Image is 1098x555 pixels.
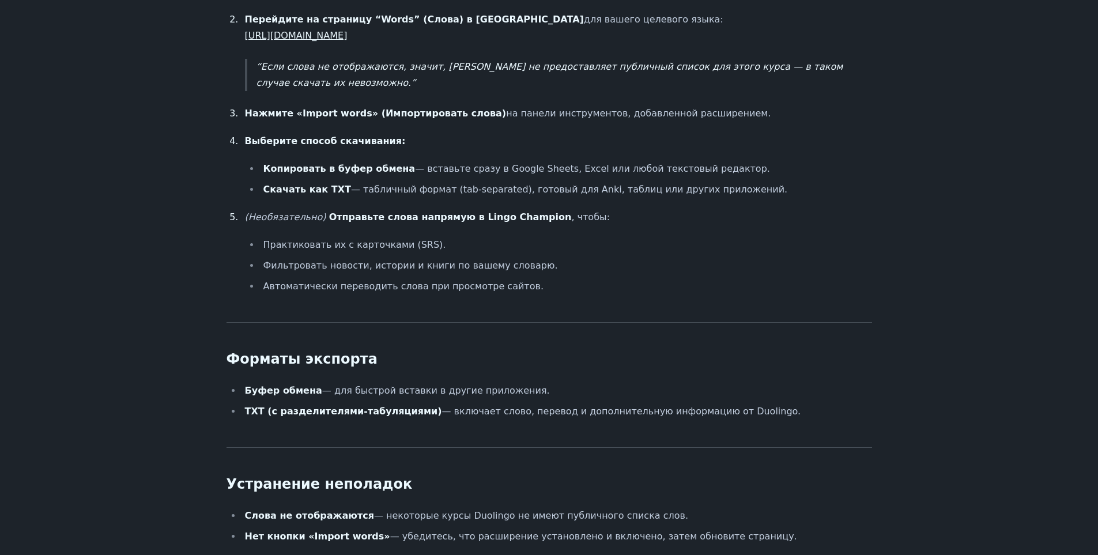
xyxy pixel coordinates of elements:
li: — некоторые курсы Duolingo не имеют публичного списка слов. [242,508,872,524]
strong: Копировать в буфер обмена [263,163,416,174]
li: — убедитесь, что расширение установлено и включено, затем обновите страницу. [242,528,872,545]
strong: Перейдите на страницу “Words” (Слова) в [GEOGRAPHIC_DATA] [245,14,584,25]
li: Фильтровать новости, истории и книги по вашему словарю. [260,258,872,274]
p: , чтобы: [245,209,872,225]
li: — вставьте сразу в Google Sheets, Excel или любой текстовый редактор. [260,161,872,177]
strong: Отправьте слова напрямую в Lingo Champion [329,212,572,222]
li: Автоматически переводить слова при просмотре сайтов. [260,278,872,295]
strong: Нет кнопки «Import words» [245,531,390,542]
a: [URL][DOMAIN_NAME] [245,30,348,41]
h2: Форматы экспорта [227,350,872,369]
p: на панели инструментов, добавленной расширением. [245,105,872,122]
h2: Устранение неполадок [227,475,872,494]
strong: Буфер обмена [245,385,322,396]
strong: Выберите способ скачивания: [245,135,406,146]
li: — для быстрой вставки в другие приложения. [242,383,872,399]
strong: Слова не отображаются [245,510,374,521]
p: Если слова не отображаются, значит, [PERSON_NAME] не предоставляет публичный список для этого кур... [256,59,872,91]
em: (Необязательно) [245,212,326,222]
strong: TXT (с разделителями-табуляциями) [245,406,442,417]
strong: Скачать как TXT [263,184,351,195]
li: Практиковать их с карточками (SRS). [260,237,872,253]
strong: Нажмите «Import words» (Импортировать слова) [245,108,507,119]
li: — табличный формат (tab-separated), готовый для Anki, таблиц или других приложений. [260,182,872,198]
li: — включает слово, перевод и дополнительную информацию от Duolingo. [242,403,872,420]
p: для вашего целевого языка: [245,12,872,44]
